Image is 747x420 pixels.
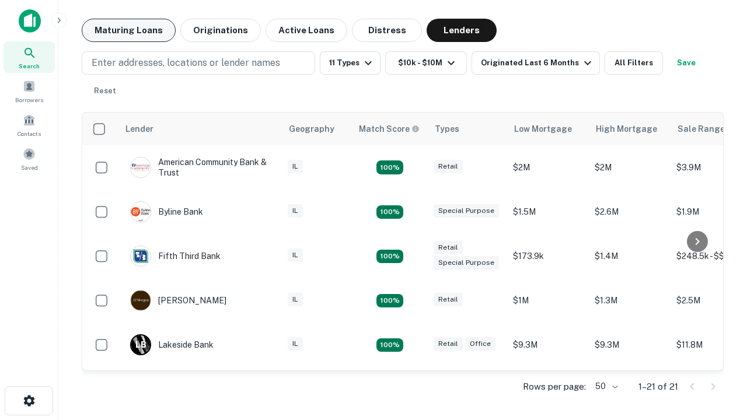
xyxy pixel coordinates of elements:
img: picture [131,157,151,177]
div: Retail [434,160,463,173]
button: All Filters [605,51,663,75]
div: IL [288,160,303,173]
p: L B [135,339,146,351]
div: Retail [434,337,463,351]
div: IL [288,204,303,218]
div: Retail [434,293,463,306]
button: 11 Types [320,51,381,75]
button: Save your search to get updates of matches that match your search criteria. [668,51,705,75]
button: Maturing Loans [82,19,176,42]
button: Originated Last 6 Months [472,51,600,75]
a: Borrowers [4,75,55,107]
td: $173.9k [507,234,589,278]
div: Special Purpose [434,256,499,269]
p: 1–21 of 21 [638,380,678,394]
div: High Mortgage [596,122,657,136]
td: $2M [507,145,589,190]
div: Capitalize uses an advanced AI algorithm to match your search with the best lender. The match sco... [359,123,420,135]
div: [PERSON_NAME] [130,290,226,311]
div: Retail [434,241,463,254]
a: Saved [4,143,55,174]
div: IL [288,337,303,351]
button: Distress [352,19,422,42]
button: Lenders [427,19,497,42]
button: Originations [180,19,261,42]
div: Matching Properties: 2, hasApolloMatch: undefined [376,250,403,264]
td: $1.5M [507,367,589,411]
div: Originated Last 6 Months [481,56,595,70]
td: $1.5M [507,190,589,234]
h6: Match Score [359,123,417,135]
div: Matching Properties: 2, hasApolloMatch: undefined [376,294,403,308]
div: Geography [289,122,334,136]
div: Low Mortgage [514,122,572,136]
button: $10k - $10M [385,51,467,75]
th: Low Mortgage [507,113,589,145]
th: Geography [282,113,352,145]
td: $1.4M [589,234,671,278]
th: High Mortgage [589,113,671,145]
div: Matching Properties: 2, hasApolloMatch: undefined [376,160,403,174]
div: Office [465,337,495,351]
div: IL [288,293,303,306]
th: Lender [118,113,282,145]
iframe: Chat Widget [689,327,747,383]
img: picture [131,290,151,310]
td: $9.3M [589,323,671,367]
div: Matching Properties: 3, hasApolloMatch: undefined [376,338,403,352]
p: Rows per page: [523,380,586,394]
div: Fifth Third Bank [130,246,221,267]
span: Borrowers [15,95,43,104]
td: $5.4M [589,367,671,411]
div: Sale Range [678,122,725,136]
td: $2M [589,145,671,190]
button: Enter addresses, locations or lender names [82,51,315,75]
td: $9.3M [507,323,589,367]
td: $1M [507,278,589,323]
th: Capitalize uses an advanced AI algorithm to match your search with the best lender. The match sco... [352,113,428,145]
button: Reset [86,79,124,103]
div: American Community Bank & Trust [130,157,270,178]
span: Contacts [18,129,41,138]
div: Lender [125,122,153,136]
div: Special Purpose [434,204,499,218]
div: Lakeside Bank [130,334,214,355]
span: Search [19,61,40,71]
p: Enter addresses, locations or lender names [92,56,280,70]
div: Types [435,122,459,136]
div: Byline Bank [130,201,203,222]
td: $2.6M [589,190,671,234]
img: picture [131,202,151,222]
th: Types [428,113,507,145]
button: Active Loans [266,19,347,42]
img: capitalize-icon.png [19,9,41,33]
div: Matching Properties: 3, hasApolloMatch: undefined [376,205,403,219]
div: 50 [591,378,620,395]
span: Saved [21,163,38,172]
a: Contacts [4,109,55,141]
a: Search [4,41,55,73]
div: IL [288,249,303,262]
td: $1.3M [589,278,671,323]
img: picture [131,246,151,266]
